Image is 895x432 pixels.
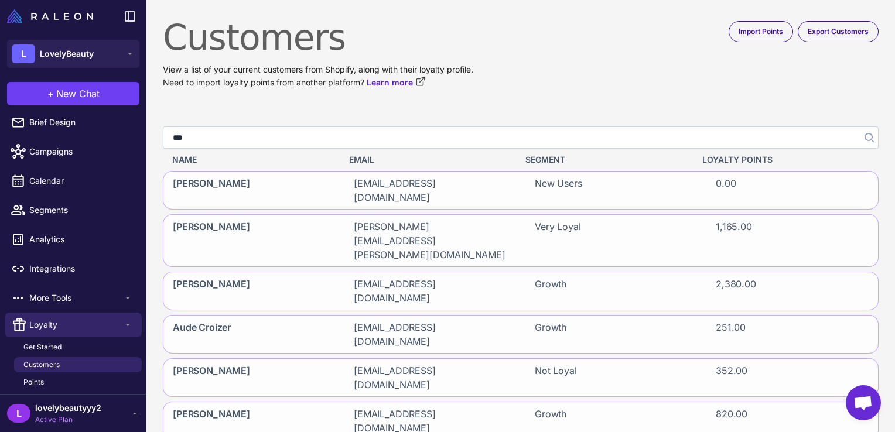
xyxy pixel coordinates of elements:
[367,76,426,89] a: Learn more
[716,176,736,204] span: 0.00
[173,277,250,305] span: [PERSON_NAME]
[858,126,879,149] button: Search
[163,358,879,397] div: [PERSON_NAME][EMAIL_ADDRESS][DOMAIN_NAME]Not Loyal352.00
[808,26,869,37] span: Export Customers
[846,385,881,420] div: Ouvrir le chat
[7,40,139,68] button: LLovelyBeauty
[173,176,250,204] span: [PERSON_NAME]
[702,153,773,166] span: Loyalty Points
[5,139,142,164] a: Campaigns
[163,76,879,89] p: Need to import loyalty points from another platform?
[14,357,142,372] a: Customers
[349,153,374,166] span: Email
[47,87,54,101] span: +
[14,392,142,407] a: VIP
[739,26,783,37] span: Import Points
[14,375,142,390] a: Points
[716,320,746,348] span: 251.00
[12,44,35,63] div: L
[5,169,142,193] a: Calendar
[40,47,94,60] span: LovelyBeauty
[163,63,879,76] p: View a list of your current customers from Shopify, along with their loyalty profile.
[7,404,30,423] div: L
[29,318,123,331] span: Loyalty
[716,277,756,305] span: 2,380.00
[29,116,132,129] span: Brief Design
[7,82,139,105] button: +New Chat
[29,204,132,217] span: Segments
[23,342,62,352] span: Get Started
[172,153,197,166] span: Name
[29,174,132,187] span: Calendar
[535,364,577,392] span: Not Loyal
[173,320,231,348] span: Aude Croizer
[354,220,507,262] span: [PERSON_NAME][EMAIL_ADDRESS][PERSON_NAME][DOMAIN_NAME]
[35,402,101,414] span: lovelybeautyyy2
[29,145,132,158] span: Campaigns
[173,364,250,392] span: [PERSON_NAME]
[23,359,60,370] span: Customers
[56,87,100,101] span: New Chat
[354,320,507,348] span: [EMAIL_ADDRESS][DOMAIN_NAME]
[525,153,565,166] span: Segment
[163,214,879,267] div: [PERSON_NAME][PERSON_NAME][EMAIL_ADDRESS][PERSON_NAME][DOMAIN_NAME]Very Loyal1,165.00
[163,16,879,59] h1: Customers
[163,272,879,310] div: [PERSON_NAME][EMAIL_ADDRESS][DOMAIN_NAME]Growth2,380.00
[23,377,44,388] span: Points
[5,198,142,222] a: Segments
[5,110,142,135] a: Brief Design
[354,176,507,204] span: [EMAIL_ADDRESS][DOMAIN_NAME]
[535,320,566,348] span: Growth
[535,176,582,204] span: New Users
[716,220,752,262] span: 1,165.00
[5,256,142,281] a: Integrations
[163,315,879,354] div: Aude Croizer[EMAIL_ADDRESS][DOMAIN_NAME]Growth251.00
[35,414,101,425] span: Active Plan
[354,364,507,392] span: [EMAIL_ADDRESS][DOMAIN_NAME]
[535,220,580,262] span: Very Loyal
[354,277,507,305] span: [EMAIL_ADDRESS][DOMAIN_NAME]
[7,9,98,23] a: Raleon Logo
[29,233,132,246] span: Analytics
[29,292,123,304] span: More Tools
[716,364,747,392] span: 352.00
[14,340,142,355] a: Get Started
[7,9,93,23] img: Raleon Logo
[163,171,879,210] div: [PERSON_NAME][EMAIL_ADDRESS][DOMAIN_NAME]New Users0.00
[173,220,250,262] span: [PERSON_NAME]
[29,262,132,275] span: Integrations
[5,227,142,252] a: Analytics
[535,277,566,305] span: Growth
